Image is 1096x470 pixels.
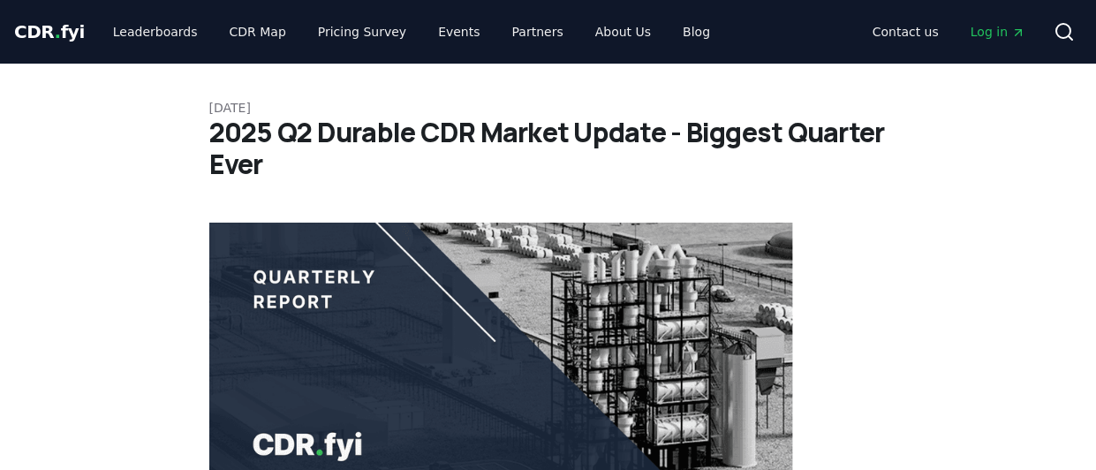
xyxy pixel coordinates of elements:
a: About Us [581,16,665,48]
nav: Main [858,16,1039,48]
a: Leaderboards [99,16,212,48]
a: Contact us [858,16,953,48]
a: Events [424,16,494,48]
span: Log in [971,23,1025,41]
a: Blog [669,16,724,48]
a: Log in [956,16,1039,48]
a: Partners [498,16,578,48]
span: . [55,21,61,42]
a: Pricing Survey [304,16,420,48]
a: CDR.fyi [14,19,85,44]
h1: 2025 Q2 Durable CDR Market Update - Biggest Quarter Ever [209,117,888,180]
a: CDR Map [215,16,300,48]
p: [DATE] [209,99,888,117]
nav: Main [99,16,724,48]
span: CDR fyi [14,21,85,42]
